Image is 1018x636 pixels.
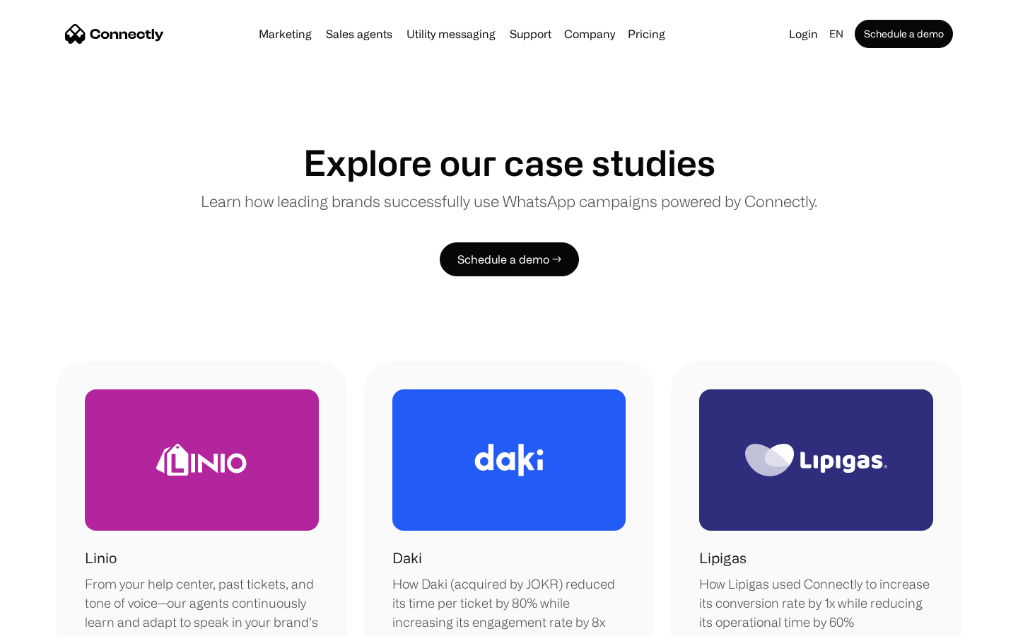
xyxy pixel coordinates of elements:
[85,548,117,569] h1: Linio
[824,24,852,44] div: en
[560,24,619,44] div: Company
[201,189,817,213] p: Learn how leading brands successfully use WhatsApp campaigns powered by Connectly.
[829,24,843,44] div: en
[28,611,85,631] ul: Language list
[320,28,398,40] a: Sales agents
[699,548,747,569] h1: Lipigas
[392,548,422,569] h1: Daki
[303,141,715,184] h1: Explore our case studies
[14,610,85,631] aside: Language selected: English
[564,24,615,44] div: Company
[401,28,501,40] a: Utility messaging
[253,28,317,40] a: Marketing
[156,444,247,476] img: Linio Logo
[622,28,671,40] a: Pricing
[474,444,544,476] img: Daki Logo
[504,28,557,40] a: Support
[855,20,953,48] a: Schedule a demo
[65,23,164,45] a: home
[783,24,824,44] a: Login
[699,575,933,632] div: How Lipigas used Connectly to increase its conversion rate by 1x while reducing its operational t...
[440,242,579,276] a: Schedule a demo →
